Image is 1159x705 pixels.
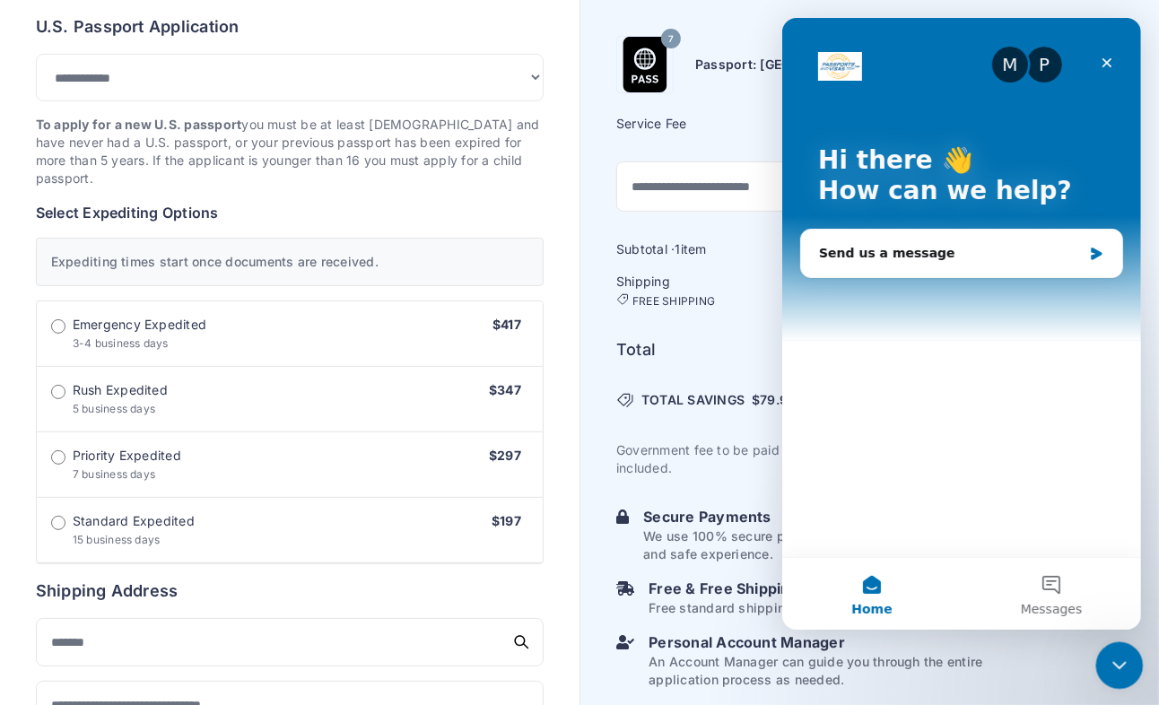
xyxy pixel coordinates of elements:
h6: U.S. Passport Application [36,14,544,39]
span: 15 business days [73,533,161,546]
span: 7 business days [73,467,156,481]
iframe: Intercom live chat [1096,642,1144,690]
h6: Secure Payments [643,506,1020,527]
h6: Passport: [GEOGRAPHIC_DATA] [7 days] [695,56,947,74]
span: 1 [675,241,680,257]
img: Product Name [617,37,673,92]
span: $197 [492,513,521,528]
span: Emergency Expedited [73,316,207,334]
span: TOTAL SAVINGS [641,391,745,409]
h6: Free & Free Shipping [649,578,924,599]
span: Priority Expedited [73,447,181,465]
span: $417 [492,317,521,332]
p: Free standard shipping on orders over $100. [649,599,924,617]
p: An Account Manager can guide you through the entire application process as needed. [649,653,1020,689]
span: 3-4 business days [73,336,169,350]
iframe: Intercom live chat [782,18,1141,630]
span: FREE SHIPPING [632,294,715,309]
h6: Shipping Address [36,579,544,604]
p: Government fee to be paid to the "US Department of State" is not included. [616,441,1020,477]
span: 5 business days [73,402,156,415]
span: Rush Expedited [73,381,168,399]
div: Expediting times start once documents are received. [36,238,544,286]
span: 79.99 [760,392,796,407]
span: $297 [489,448,521,463]
h6: Shipping [616,273,816,309]
h6: Subtotal · item [616,240,816,258]
strong: To apply for a new U.S. passport [36,117,242,132]
p: We use 100% secure payments to provide you with a simple and safe experience. [643,527,1020,563]
span: 7 [668,27,674,50]
h6: Total [616,337,816,362]
span: Standard Expedited [73,512,195,530]
p: you must be at least [DEMOGRAPHIC_DATA] and have never had a U.S. passport, or your previous pass... [36,116,544,187]
h6: Select Expediting Options [36,202,544,223]
span: $ [752,391,796,409]
span: $347 [489,382,521,397]
h6: Personal Account Manager [649,631,1020,653]
h6: Service Fee [616,115,816,133]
